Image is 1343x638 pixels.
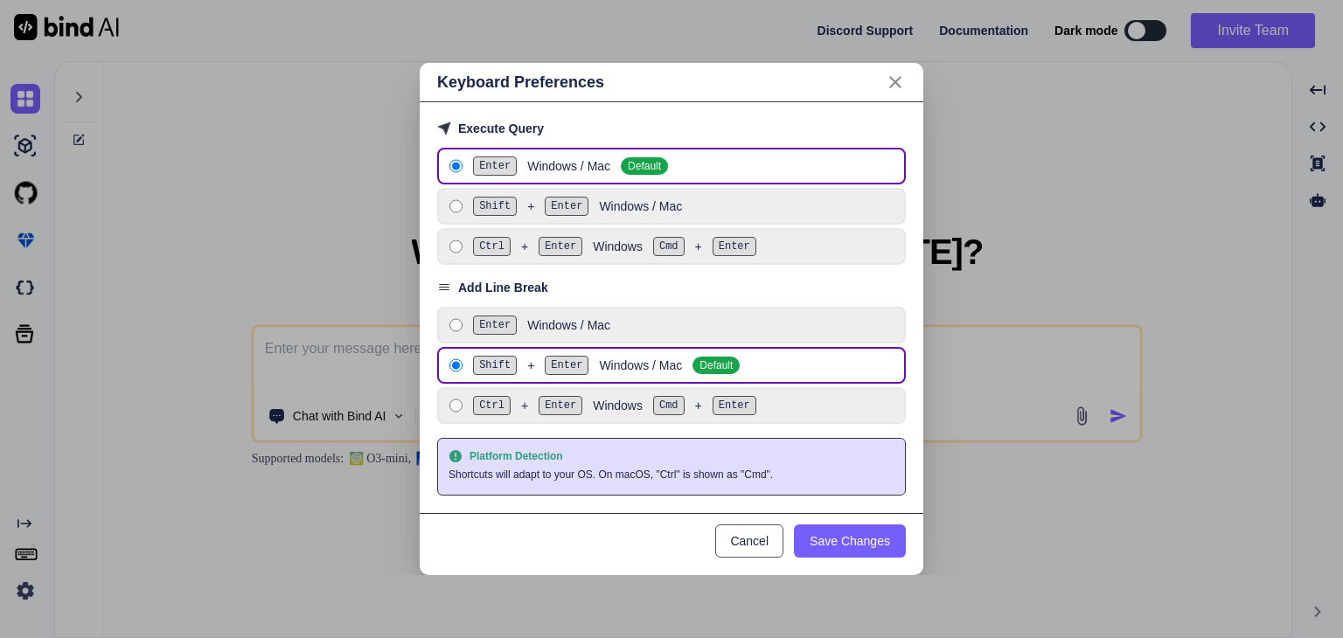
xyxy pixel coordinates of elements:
[437,70,604,94] h2: Keyboard Preferences
[449,358,463,372] input: Shift+EnterWindows / MacDefault
[473,316,897,335] div: Windows / Mac
[449,399,463,413] input: Ctrl+Enter Windows Cmd+Enter
[473,396,897,415] div: + Windows +
[473,396,511,415] span: Ctrl
[449,318,463,332] input: EnterWindows / Mac
[715,524,783,558] button: Cancel
[473,356,517,375] span: Shift
[473,237,511,256] span: Ctrl
[437,120,906,137] h3: Execute Query
[473,237,897,256] div: + Windows +
[473,356,897,375] div: + Windows / Mac
[449,199,463,213] input: Shift+EnterWindows / Mac
[473,197,517,216] span: Shift
[449,449,894,463] div: Platform Detection
[885,72,906,93] button: Close
[794,524,906,558] button: Save Changes
[473,197,897,216] div: + Windows / Mac
[713,237,756,256] span: Enter
[473,156,897,176] div: Windows / Mac
[473,316,517,335] span: Enter
[692,357,740,374] span: Default
[545,356,588,375] span: Enter
[473,156,517,176] span: Enter
[539,396,582,415] span: Enter
[545,197,588,216] span: Enter
[449,467,894,484] div: Shortcuts will adapt to your OS. On macOS, "Ctrl" is shown as "Cmd".
[621,157,668,175] span: Default
[653,237,685,256] span: Cmd
[449,239,463,253] input: Ctrl+Enter Windows Cmd+Enter
[653,396,685,415] span: Cmd
[449,159,463,173] input: EnterWindows / Mac Default
[539,237,582,256] span: Enter
[437,279,906,296] h3: Add Line Break
[713,396,756,415] span: Enter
